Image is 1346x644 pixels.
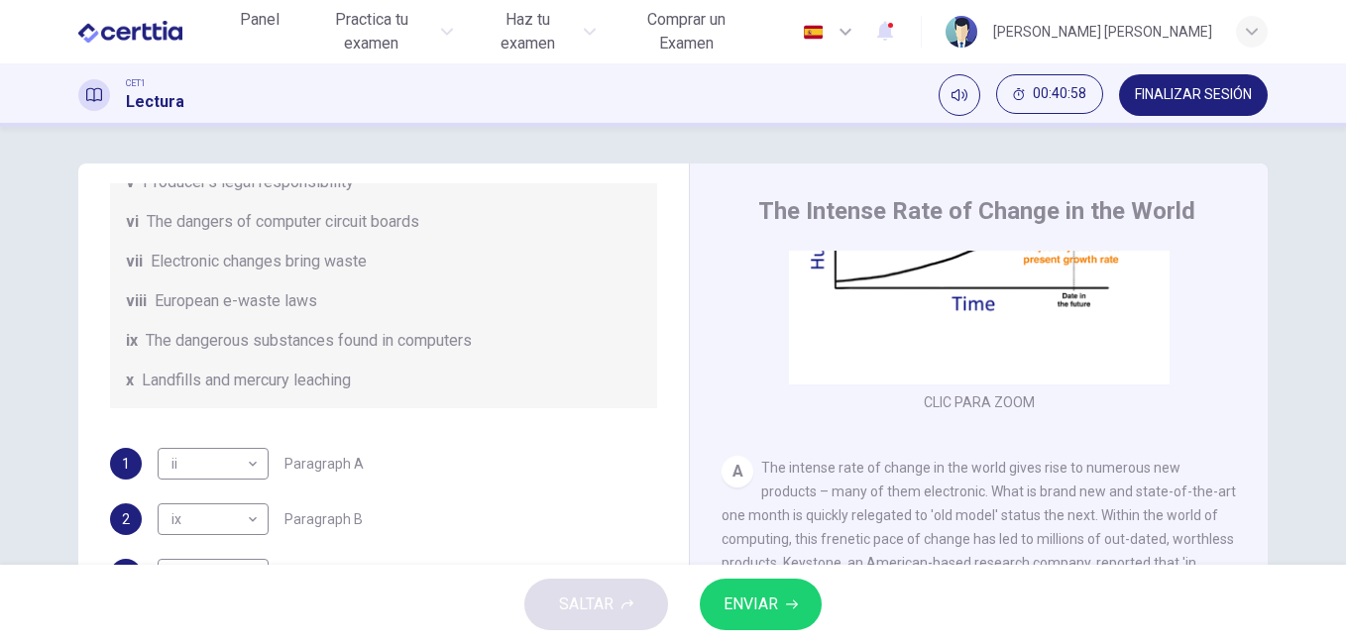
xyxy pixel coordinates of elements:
span: 00:40:58 [1033,86,1086,102]
button: 00:40:58 [996,74,1103,114]
button: Practica tu examen [299,2,462,61]
div: ii [158,436,262,492]
span: vi [126,210,139,234]
span: Practica tu examen [307,8,436,55]
button: ENVIAR [700,579,822,630]
h4: The Intense Rate of Change in the World [758,195,1195,227]
span: Comprar un Examen [619,8,753,55]
button: FINALIZAR SESIÓN [1119,74,1268,116]
span: 1 [122,457,130,471]
span: CET1 [126,76,146,90]
span: Paragraph A [284,457,364,471]
div: Silenciar [939,74,980,116]
span: vii [126,250,143,273]
div: Ocultar [996,74,1103,116]
span: viii [126,289,147,313]
button: Panel [228,2,291,38]
div: ix [158,491,262,548]
span: Landfills and mercury leaching [142,369,351,392]
span: Electronic changes bring waste [151,250,367,273]
img: Profile picture [946,16,977,48]
span: ENVIAR [724,590,778,618]
img: es [801,25,826,40]
span: ix [126,329,138,353]
a: CERTTIA logo [78,12,228,52]
span: 2 [122,512,130,526]
span: The dangerous substances found in computers [146,329,472,353]
div: ii [158,547,262,603]
button: Comprar un Examen [612,2,761,61]
span: Haz tu examen [477,8,577,55]
img: CERTTIA logo [78,12,182,52]
span: FINALIZAR SESIÓN [1135,87,1252,103]
span: Panel [240,8,280,32]
span: The dangers of computer circuit boards [147,210,419,234]
div: [PERSON_NAME] [PERSON_NAME] [993,20,1212,44]
span: Paragraph B [284,512,363,526]
h1: Lectura [126,90,184,114]
button: Haz tu examen [469,2,603,61]
div: A [722,456,753,487]
a: Panel [228,2,291,61]
span: European e-waste laws [155,289,317,313]
span: x [126,369,134,392]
